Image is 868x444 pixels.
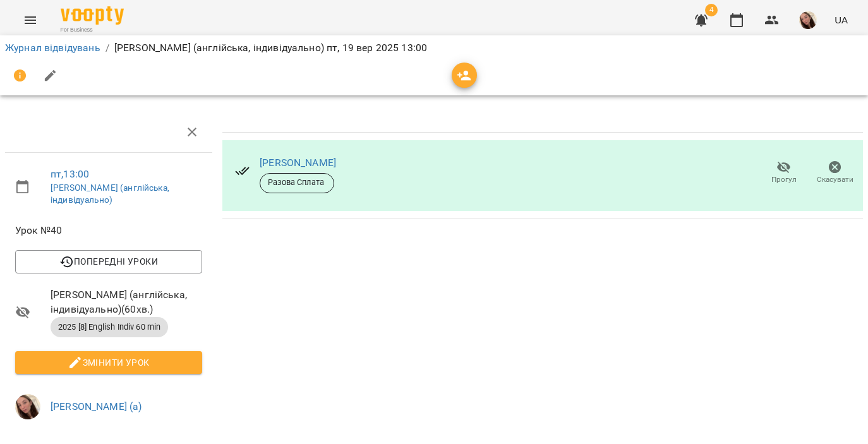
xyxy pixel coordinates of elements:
p: [PERSON_NAME] (англійська, індивідуально) пт, 19 вер 2025 13:00 [114,40,427,56]
span: Прогул [771,174,797,185]
a: [PERSON_NAME] (англійська, індивідуально) [51,183,169,205]
button: UA [829,8,853,32]
span: Змінити урок [25,355,192,370]
a: [PERSON_NAME] [260,157,336,169]
span: For Business [61,26,124,34]
span: UA [835,13,848,27]
a: пт , 13:00 [51,168,89,180]
span: [PERSON_NAME] (англійська, індивідуально) ( 60 хв. ) [51,287,202,317]
span: 4 [705,4,718,16]
nav: breadcrumb [5,40,863,56]
li: / [105,40,109,56]
span: Попередні уроки [25,254,192,269]
button: Menu [15,5,45,35]
button: Попередні уроки [15,250,202,273]
a: Журнал відвідувань [5,42,100,54]
button: Прогул [758,155,809,191]
button: Змінити урок [15,351,202,374]
button: Скасувати [809,155,860,191]
img: 8e00ca0478d43912be51e9823101c125.jpg [799,11,817,29]
span: Урок №40 [15,223,202,238]
img: 8e00ca0478d43912be51e9823101c125.jpg [15,394,40,419]
span: Разова Сплата [260,177,334,188]
span: Скасувати [817,174,853,185]
img: Voopty Logo [61,6,124,25]
a: [PERSON_NAME] (а) [51,400,142,412]
span: 2025 [8] English Indiv 60 min [51,321,168,333]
